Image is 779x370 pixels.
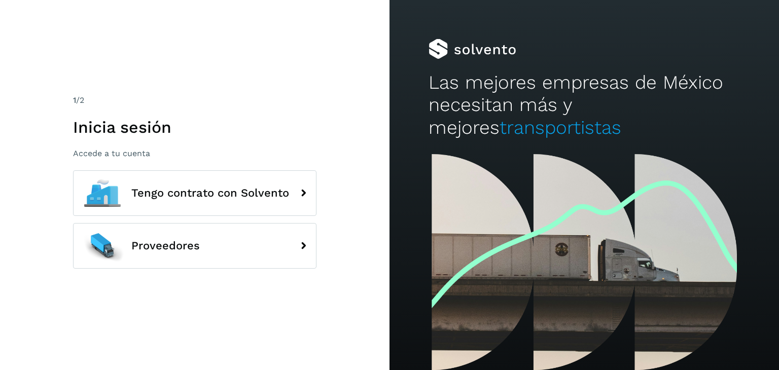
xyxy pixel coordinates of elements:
span: Tengo contrato con Solvento [131,187,289,199]
button: Tengo contrato con Solvento [73,170,316,216]
div: /2 [73,94,316,106]
span: transportistas [500,117,621,138]
h2: Las mejores empresas de México necesitan más y mejores [429,71,740,139]
p: Accede a tu cuenta [73,149,316,158]
button: Proveedores [73,223,316,269]
h1: Inicia sesión [73,118,316,137]
span: 1 [73,95,76,105]
span: Proveedores [131,240,200,252]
